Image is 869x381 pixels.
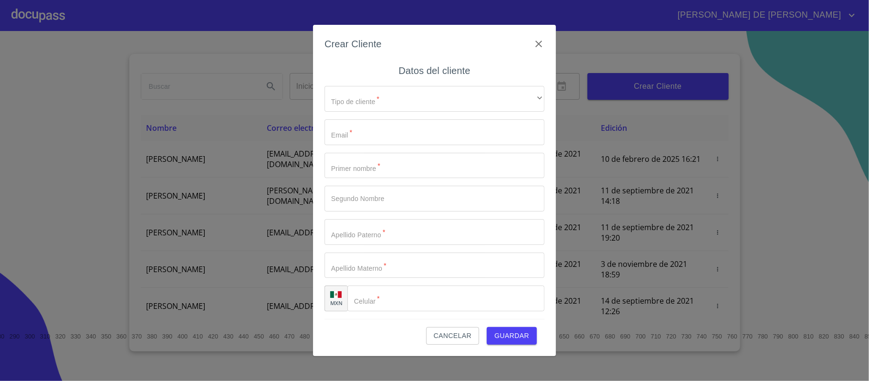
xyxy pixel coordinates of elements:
[325,86,544,112] div: ​
[330,299,343,307] p: MXN
[325,36,382,52] h6: Crear Cliente
[494,330,529,342] span: Guardar
[398,63,470,78] h6: Datos del cliente
[434,330,471,342] span: Cancelar
[330,291,342,298] img: R93DlvwvvjP9fbrDwZeCRYBHk45OWMq+AAOlFVsxT89f82nwPLnD58IP7+ANJEaWYhP0Tx8kkA0WlQMPQsAAgwAOmBj20AXj6...
[426,327,479,345] button: Cancelar
[487,327,537,345] button: Guardar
